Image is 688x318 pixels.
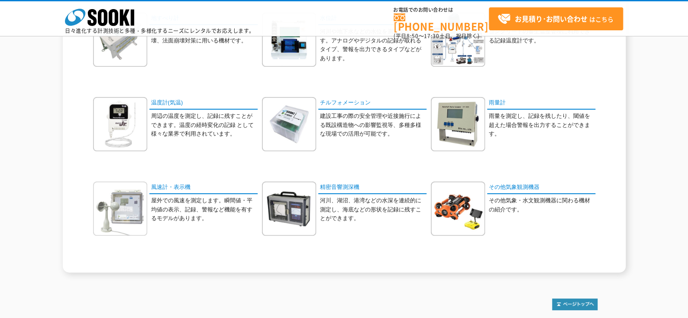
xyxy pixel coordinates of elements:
img: トップページへ [552,299,598,310]
p: その他気象・水文観測機器に関わる機材の紹介です。 [489,196,595,214]
p: 建設工事の際の安全管理や近接施行による既設構造物への影響監視等、多種多様な現場での活用が可能です。 [320,112,426,139]
p: 雨量を測定し、記録を残したり、閾値を超えた場合警報を出力することができます。 [489,112,595,139]
a: [PHONE_NUMBER] [394,13,489,31]
img: 精密音響測深機 [262,182,316,236]
span: お電話でのお問い合わせは [394,7,489,13]
img: 風速計・表示機 [93,182,147,236]
p: 屋外での風速を測定します。瞬間値・平均値の表示、記録、警報など機能を有するモデルがあります。 [151,196,258,223]
a: 風速計・表示機 [149,182,258,194]
a: 温度計(気温) [149,97,258,110]
strong: お見積り･お問い合わせ [515,13,588,24]
img: その他気象観測機器 [431,182,485,236]
span: (平日 ～ 土日、祝日除く) [394,32,479,40]
a: 雨量計 [487,97,595,110]
img: 雨量計 [431,97,485,151]
span: はこちら [497,13,614,26]
p: 河川、湖沼、港湾などの水深を連続的に測定し、海底などの形状を記録に残すことができます。 [320,196,426,223]
p: 日々進化する計測技術と多種・多様化するニーズにレンタルでお応えします。 [65,28,255,33]
a: お見積り･お問い合わせはこちら [489,7,623,30]
a: 精密音響測深機 [318,182,426,194]
p: 周辺の温度を測定し、記録に残すことができます。温度の経時変化の記録 として様々な業界で利用されています。 [151,112,258,139]
span: 8:50 [407,32,419,40]
p: 河川や地下水などの水位を測定できます。アナログやデジタルの記録が取れるタイプ、警報を出力できるタイプなどがあります。 [320,27,426,63]
a: チルフォメーション [318,97,426,110]
img: チルフォメーション [262,97,316,151]
a: その他気象観測機器 [487,182,595,194]
span: 17:30 [424,32,439,40]
img: 温度計(気温) [93,97,147,151]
